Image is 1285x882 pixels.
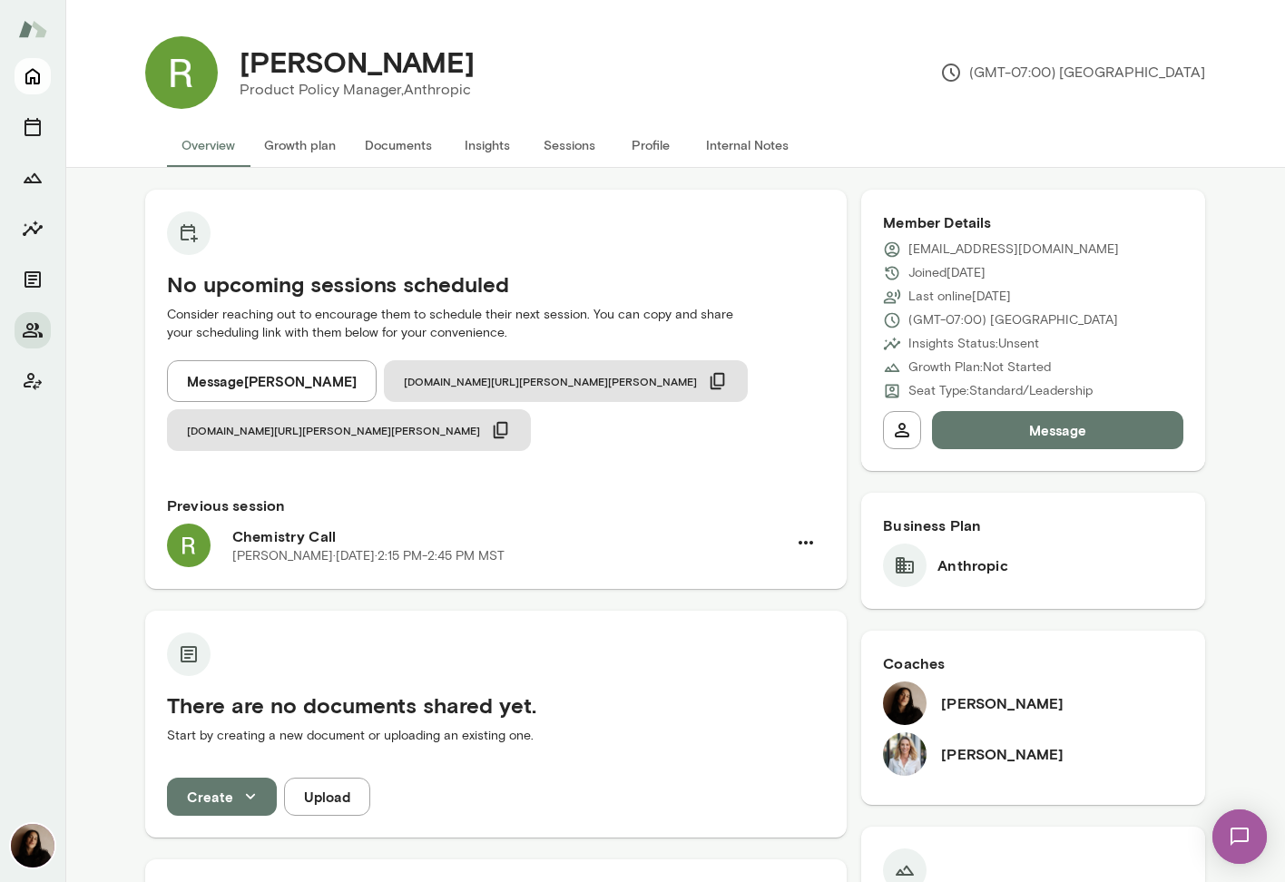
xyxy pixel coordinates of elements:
[883,652,1183,674] h6: Coaches
[932,411,1183,449] button: Message
[908,358,1051,377] p: Growth Plan: Not Started
[18,12,47,46] img: Mento
[15,312,51,348] button: Members
[610,123,692,167] button: Profile
[167,409,531,451] button: [DOMAIN_NAME][URL][PERSON_NAME][PERSON_NAME]
[883,211,1183,233] h6: Member Details
[167,360,377,402] button: Message[PERSON_NAME]
[941,692,1064,714] h6: [PERSON_NAME]
[15,160,51,196] button: Growth Plan
[240,79,475,101] p: Product Policy Manager, Anthropic
[232,547,505,565] p: [PERSON_NAME] · [DATE] · 2:15 PM-2:45 PM MST
[167,727,825,745] p: Start by creating a new document or uploading an existing one.
[692,123,803,167] button: Internal Notes
[908,240,1119,259] p: [EMAIL_ADDRESS][DOMAIN_NAME]
[940,62,1205,83] p: (GMT-07:00) [GEOGRAPHIC_DATA]
[232,525,787,547] h6: Chemistry Call
[167,306,825,342] p: Consider reaching out to encourage them to schedule their next session. You can copy and share yo...
[284,778,370,816] button: Upload
[941,743,1064,765] h6: [PERSON_NAME]
[908,288,1011,306] p: Last online [DATE]
[250,123,350,167] button: Growth plan
[446,123,528,167] button: Insights
[350,123,446,167] button: Documents
[883,681,927,725] img: Fiona Nodar
[15,261,51,298] button: Documents
[908,311,1118,329] p: (GMT-07:00) [GEOGRAPHIC_DATA]
[908,335,1039,353] p: Insights Status: Unsent
[167,778,277,816] button: Create
[11,824,54,867] img: Fiona Nodar
[528,123,610,167] button: Sessions
[908,382,1093,400] p: Seat Type: Standard/Leadership
[145,36,218,109] img: Ryn Linthicum
[167,691,825,720] h5: There are no documents shared yet.
[187,423,480,437] span: [DOMAIN_NAME][URL][PERSON_NAME][PERSON_NAME]
[167,269,825,299] h5: No upcoming sessions scheduled
[167,495,825,516] h6: Previous session
[240,44,475,79] h4: [PERSON_NAME]
[15,58,51,94] button: Home
[15,109,51,145] button: Sessions
[384,360,748,402] button: [DOMAIN_NAME][URL][PERSON_NAME][PERSON_NAME]
[15,211,51,247] button: Insights
[937,554,1007,576] h6: Anthropic
[167,123,250,167] button: Overview
[15,363,51,399] button: Client app
[883,514,1183,536] h6: Business Plan
[908,264,986,282] p: Joined [DATE]
[404,374,697,388] span: [DOMAIN_NAME][URL][PERSON_NAME][PERSON_NAME]
[883,732,927,776] img: Jennifer Palazzo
